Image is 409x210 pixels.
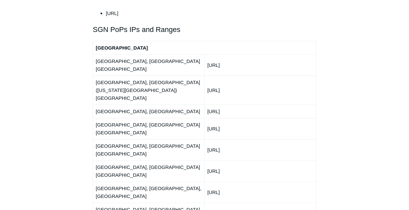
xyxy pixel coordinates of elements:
[204,105,316,118] td: [URL]
[93,24,316,35] h2: SGN PoPs IPs and Ranges
[204,118,316,139] td: [URL]
[93,182,205,203] td: [GEOGRAPHIC_DATA], [GEOGRAPHIC_DATA], [GEOGRAPHIC_DATA]
[204,182,316,203] td: [URL]
[204,139,316,160] td: [URL]
[93,118,205,139] td: [GEOGRAPHIC_DATA], [GEOGRAPHIC_DATA] [GEOGRAPHIC_DATA]
[204,160,316,182] td: [URL]
[93,54,205,76] td: [GEOGRAPHIC_DATA], [GEOGRAPHIC_DATA] [GEOGRAPHIC_DATA]
[204,76,316,105] td: [URL]
[93,160,205,182] td: [GEOGRAPHIC_DATA], [GEOGRAPHIC_DATA] [GEOGRAPHIC_DATA]
[106,9,316,17] li: [URL]
[93,139,205,160] td: [GEOGRAPHIC_DATA], [GEOGRAPHIC_DATA] [GEOGRAPHIC_DATA]
[96,45,148,51] strong: [GEOGRAPHIC_DATA]
[93,76,205,105] td: [GEOGRAPHIC_DATA], [GEOGRAPHIC_DATA] ([US_STATE][GEOGRAPHIC_DATA]) [GEOGRAPHIC_DATA]
[204,54,316,76] td: [URL]
[93,105,205,118] td: [GEOGRAPHIC_DATA], [GEOGRAPHIC_DATA]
